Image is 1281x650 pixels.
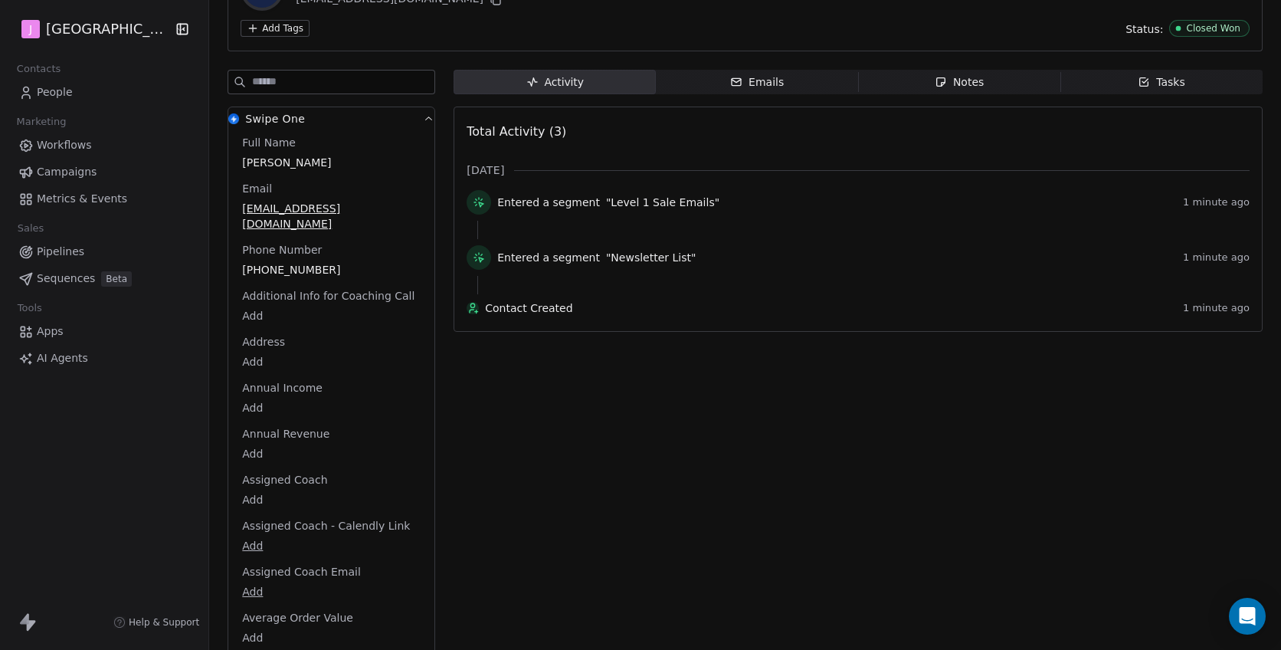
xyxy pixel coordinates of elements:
img: Swipe One [228,113,239,124]
span: Address [239,334,288,350]
span: AI Agents [37,350,88,366]
span: Tools [11,297,48,320]
span: Entered a segment [497,250,600,265]
span: Apps [37,323,64,340]
span: Add [242,354,421,369]
span: Add [242,538,421,553]
span: Additional Info for Coaching Call [239,288,418,304]
a: Apps [12,319,196,344]
span: Help & Support [129,616,199,629]
span: 1 minute ago [1183,302,1250,314]
span: Email [239,181,275,196]
a: SequencesBeta [12,266,196,291]
span: [PERSON_NAME] [242,155,421,170]
span: Assigned Coach [239,472,330,487]
span: Average Order Value [239,610,356,625]
span: Beta [101,271,132,287]
div: Notes [935,74,984,90]
span: Metrics & Events [37,191,127,207]
span: J [29,21,32,37]
span: "Level 1 Sale Emails" [606,195,719,210]
span: Entered a segment [497,195,600,210]
span: [EMAIL_ADDRESS][DOMAIN_NAME] [242,201,421,231]
div: Tasks [1138,74,1185,90]
span: "Newsletter List" [606,250,696,265]
button: Add Tags [241,20,310,37]
span: Add [242,400,421,415]
span: Contacts [10,57,67,80]
span: Assigned Coach Email [239,564,364,579]
a: Pipelines [12,239,196,264]
span: Total Activity (3) [467,124,566,139]
span: Add [242,492,421,507]
span: 1 minute ago [1183,251,1250,264]
span: Marketing [10,110,73,133]
span: Phone Number [239,242,325,258]
a: AI Agents [12,346,196,371]
a: Help & Support [113,616,199,629]
button: Swipe OneSwipe One [228,107,434,135]
span: People [37,84,73,100]
a: Campaigns [12,159,196,185]
span: Swipe One [245,111,305,126]
span: Add [242,446,421,461]
div: Closed Won [1186,23,1240,34]
span: Campaigns [37,164,97,180]
span: Pipelines [37,244,84,260]
div: Emails [730,74,784,90]
span: Full Name [239,135,299,150]
span: Sales [11,217,51,240]
button: J[GEOGRAPHIC_DATA] [18,16,165,42]
a: People [12,80,196,105]
span: Contact Created [485,300,1177,316]
span: Annual Income [239,380,326,396]
span: [GEOGRAPHIC_DATA] [46,19,172,39]
span: [DATE] [467,162,504,178]
span: 1 minute ago [1183,196,1250,208]
span: Add [242,584,421,599]
span: Sequences [37,271,95,287]
a: Metrics & Events [12,186,196,212]
a: Workflows [12,133,196,158]
span: Status: [1125,21,1163,37]
span: Assigned Coach - Calendly Link [239,518,413,533]
span: Add [242,630,421,645]
span: Workflows [37,137,92,153]
span: [PHONE_NUMBER] [242,262,421,277]
span: Annual Revenue [239,426,333,442]
div: Open Intercom Messenger [1229,598,1266,635]
span: Add [242,308,421,323]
